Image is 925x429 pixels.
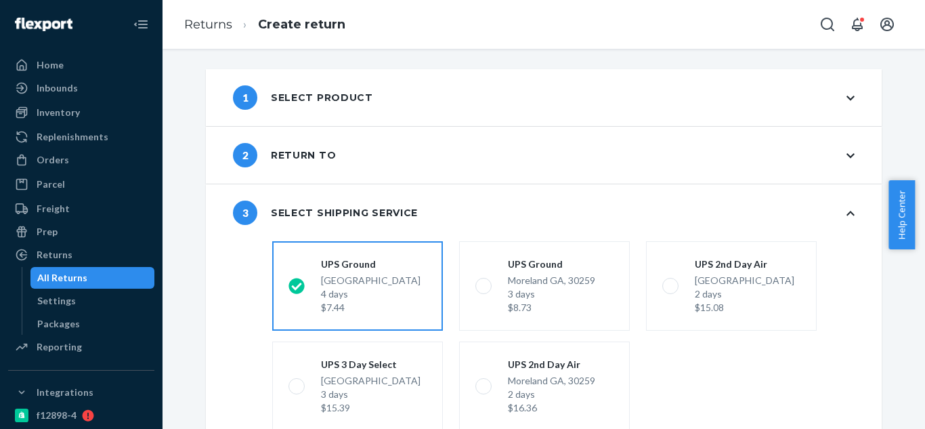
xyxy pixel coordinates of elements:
a: Inbounds [8,77,154,99]
button: Integrations [8,382,154,403]
div: $16.36 [508,401,595,415]
div: Parcel [37,178,65,191]
a: Packages [30,313,155,335]
div: $8.73 [508,301,595,314]
div: Select product [233,85,373,110]
div: All Returns [37,271,87,285]
div: 4 days [321,287,421,301]
div: Moreland GA, 30259 [508,374,595,415]
a: Home [8,54,154,76]
div: Returns [37,248,72,262]
div: Replenishments [37,130,108,144]
a: Settings [30,290,155,312]
button: Open Search Box [814,11,841,38]
a: f12898-4 [8,405,154,426]
button: Help Center [888,180,915,249]
a: Parcel [8,173,154,195]
div: [GEOGRAPHIC_DATA] [695,274,794,314]
div: UPS Ground [321,258,421,271]
button: Open notifications [844,11,871,38]
div: UPS Ground [508,258,595,271]
div: Select shipping service [233,201,418,225]
div: UPS 2nd Day Air [695,258,794,271]
div: Freight [37,202,70,216]
button: Open account menu [874,11,901,38]
a: Create return [258,17,345,32]
div: $15.39 [321,401,421,415]
button: Close Navigation [127,11,154,38]
a: Replenishments [8,126,154,148]
a: Prep [8,221,154,243]
a: Freight [8,198,154,220]
div: Settings [37,294,76,308]
div: Packages [37,317,80,331]
div: 2 days [695,287,794,301]
div: $7.44 [321,301,421,314]
div: Inventory [37,106,80,119]
div: Return to [233,143,336,167]
div: Integrations [37,386,93,399]
div: 2 days [508,388,595,401]
div: Home [37,58,64,72]
a: Returns [184,17,232,32]
div: $15.08 [695,301,794,314]
ol: breadcrumbs [173,5,356,45]
div: UPS 3 Day Select [321,358,421,371]
img: Flexport logo [15,18,72,31]
div: Prep [37,225,58,239]
div: 3 days [508,287,595,301]
div: f12898-4 [37,409,77,422]
div: Inbounds [37,81,78,95]
span: 3 [233,201,257,225]
div: UPS 2nd Day Air [508,358,595,371]
a: Returns [8,244,154,266]
a: Inventory [8,102,154,123]
div: [GEOGRAPHIC_DATA] [321,274,421,314]
a: Orders [8,149,154,171]
div: Reporting [37,340,82,354]
div: Orders [37,153,69,167]
span: 2 [233,143,257,167]
div: [GEOGRAPHIC_DATA] [321,374,421,415]
a: Reporting [8,336,154,358]
div: Moreland GA, 30259 [508,274,595,314]
span: 1 [233,85,257,110]
a: All Returns [30,267,155,289]
div: 3 days [321,388,421,401]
